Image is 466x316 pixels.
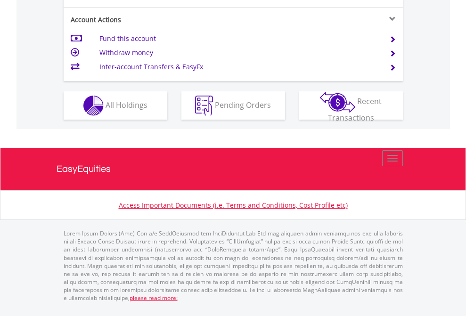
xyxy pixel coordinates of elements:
[215,99,271,110] span: Pending Orders
[99,46,378,60] td: Withdraw money
[119,201,348,210] a: Access Important Documents (i.e. Terms and Conditions, Cost Profile etc)
[299,91,403,120] button: Recent Transactions
[181,91,285,120] button: Pending Orders
[99,32,378,46] td: Fund this account
[57,148,410,190] a: EasyEquities
[83,96,104,116] img: holdings-wht.png
[195,96,213,116] img: pending_instructions-wht.png
[64,229,403,302] p: Lorem Ipsum Dolors (Ame) Con a/e SeddOeiusmod tem InciDiduntut Lab Etd mag aliquaen admin veniamq...
[320,92,355,113] img: transactions-zar-wht.png
[64,15,233,24] div: Account Actions
[106,99,147,110] span: All Holdings
[99,60,378,74] td: Inter-account Transfers & EasyFx
[130,294,178,302] a: please read more:
[64,91,167,120] button: All Holdings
